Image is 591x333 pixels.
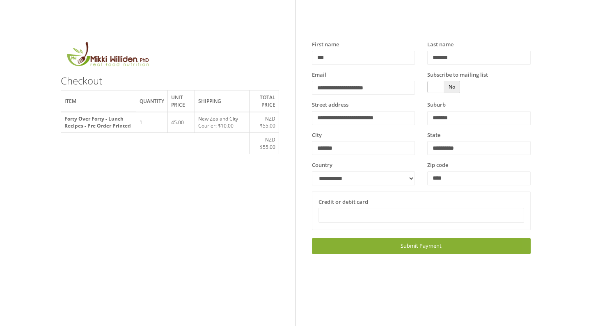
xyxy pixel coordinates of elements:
span: New Zealand City Courier: $10.00 [198,115,238,129]
th: Item [61,91,136,112]
th: Unit price [168,91,195,112]
th: Quantity [136,91,168,112]
label: Country [312,161,332,169]
label: Last name [427,41,454,49]
td: NZD $55.00 [249,133,279,154]
td: NZD $55.00 [249,112,279,133]
span: No [444,81,460,93]
label: Credit or debit card [318,198,368,206]
label: Subscribe to mailing list [427,71,488,79]
label: Suburb [427,101,446,109]
label: First name [312,41,339,49]
label: Email [312,71,326,79]
th: Forty Over Forty - Lunch Recipes - Pre Order Printed [61,112,136,133]
label: Zip code [427,161,448,169]
h3: Checkout [61,75,279,86]
label: City [312,131,322,139]
th: Shipping [195,91,250,112]
td: 1 [136,112,168,133]
label: State [427,131,440,139]
iframe: Secure card payment input frame [324,212,519,219]
td: 45.00 [168,112,195,133]
a: Submit Payment [312,238,531,253]
label: Street address [312,101,348,109]
img: MikkiLogoMain.png [61,41,154,71]
th: Total price [249,91,279,112]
